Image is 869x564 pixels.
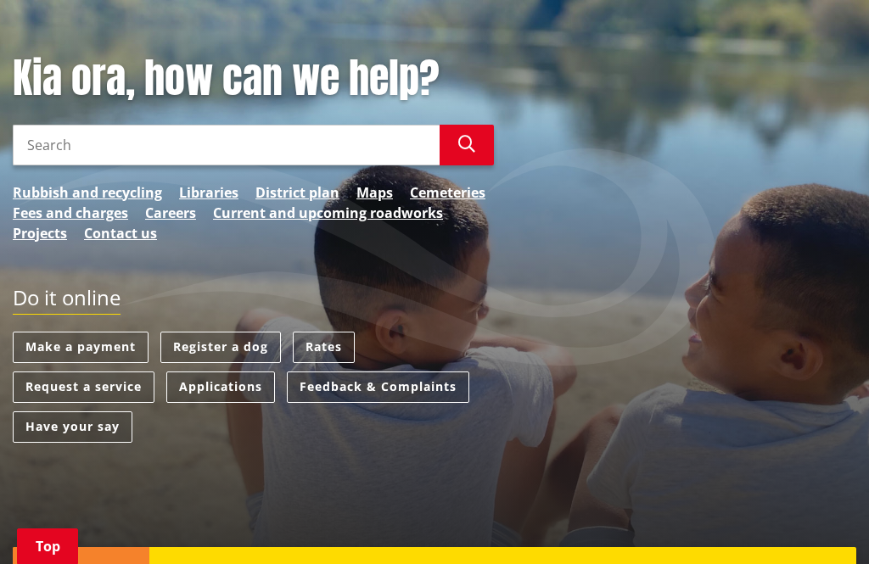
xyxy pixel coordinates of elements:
[13,332,149,363] a: Make a payment
[166,371,275,403] a: Applications
[179,182,238,203] a: Libraries
[145,203,196,223] a: Careers
[213,203,443,223] a: Current and upcoming roadworks
[356,182,393,203] a: Maps
[255,182,339,203] a: District plan
[13,125,440,165] input: Search input
[13,223,67,243] a: Projects
[13,411,132,443] a: Have your say
[791,493,852,554] iframe: Messenger Launcher
[160,332,281,363] a: Register a dog
[17,528,78,564] a: Top
[13,54,494,103] h1: Kia ora, how can we help?
[13,182,162,203] a: Rubbish and recycling
[13,371,154,403] a: Request a service
[13,203,128,223] a: Fees and charges
[410,182,485,203] a: Cemeteries
[293,332,355,363] a: Rates
[287,371,469,403] a: Feedback & Complaints
[13,286,121,316] h2: Do it online
[84,223,157,243] a: Contact us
